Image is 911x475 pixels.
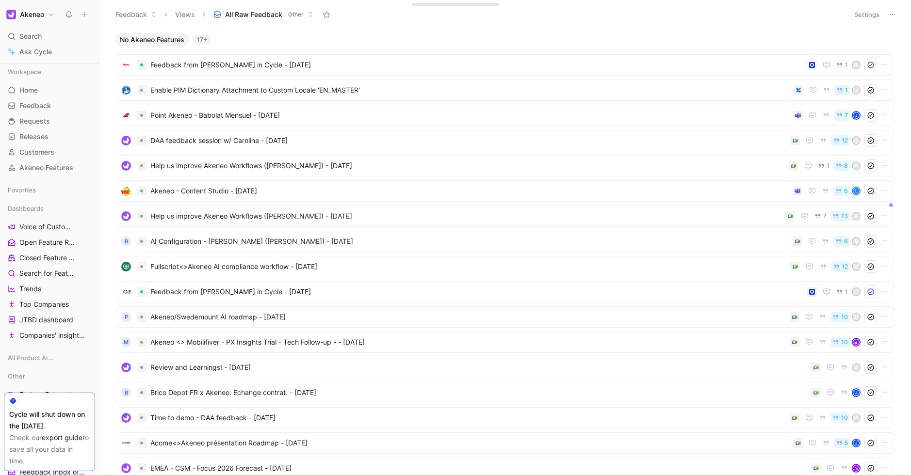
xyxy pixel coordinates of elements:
img: logo [121,463,131,473]
a: logoFeedback from [PERSON_NAME] in Cycle - [DATE]1A [116,54,894,76]
img: logo [121,111,131,120]
a: logoHelp us improve Akeneo Workflows ([PERSON_NAME]) - [DATE]18A [116,155,894,176]
span: 8 [844,163,848,169]
div: J [853,288,860,295]
span: Search for Feature Requests [19,269,78,278]
span: Voice of Customers [19,222,73,232]
span: EMEA - CSM - Focus 2026 Forecast - [DATE] [150,462,807,474]
span: 10 [841,415,848,421]
button: Views [171,7,199,22]
a: export guide [42,433,82,442]
span: Companies' insights (Test [PERSON_NAME]) [19,331,86,340]
span: No Akeneo Features [120,35,184,45]
a: logoFeedback from [PERSON_NAME] in Cycle - [DATE]1J [116,281,894,302]
span: Top Companies [19,300,69,309]
img: logo [121,211,131,221]
button: No Akeneo Features [115,33,189,47]
div: S [853,414,860,421]
span: Open Feature Requests [19,237,75,247]
span: AI Configuration - [PERSON_NAME] ([PERSON_NAME]) - [DATE] [150,236,789,247]
a: BAI Configuration - [PERSON_NAME] ([PERSON_NAME]) - [DATE]8M [116,231,894,252]
span: Help us improve Akeneo Workflows ([PERSON_NAME]) - [DATE] [150,210,781,222]
div: Cycle will shut down on the [DATE]. [9,409,90,432]
button: AkeneoAkeneo [4,8,57,21]
a: logoHelp us improve Akeneo Workflows ([PERSON_NAME]) - [DATE]713A [116,206,894,227]
div: M [853,238,860,245]
img: logo [121,60,131,70]
a: logoReview and Learnings! - [DATE]H [116,357,894,378]
div: A [853,62,860,68]
button: 1 [816,160,831,171]
div: J [853,389,860,396]
span: Workspace [8,67,41,77]
span: All Raw Feedback [225,10,282,19]
div: All Product Areas [4,350,95,368]
span: JTBD dashboard [19,315,73,325]
img: logo [121,161,131,171]
div: P [121,312,131,322]
img: logo [121,413,131,423]
button: 1 [834,60,850,70]
button: 1 [834,85,850,95]
div: L [853,188,860,194]
a: Home [4,83,95,97]
button: 12 [831,135,850,146]
div: H [853,364,860,371]
a: logoPoint Akeneo - Babolat Mensuel - [DATE]7J [116,105,894,126]
span: Akeneo/Swedemount AI roadmap - [DATE] [150,311,786,323]
button: 6 [833,186,850,196]
div: B [121,388,131,397]
div: S [853,137,860,144]
div: Dashboards [4,201,95,216]
img: logo [121,136,131,145]
div: A [853,213,860,220]
div: Check our to save all your data in time. [9,432,90,467]
a: Search for Feature Requests [4,266,95,281]
a: Open Feature Requests [4,235,95,250]
button: All Raw FeedbackOther [209,7,318,22]
button: Feedback [111,7,161,22]
a: Trends [4,282,95,296]
a: logoTime to demo - DAA feedback - [DATE]10S [116,407,894,428]
div: J [853,440,860,446]
a: BBrico Depot FR x Akeneo: Echange contrat. - [DATE]J [116,382,894,403]
a: logoAcome<>Akeneo présentation Roadmap - [DATE]5J [116,432,894,454]
span: All Product Areas [8,353,56,363]
a: Feedback [4,98,95,113]
span: Akeneo - Content Studio - [DATE] [150,185,789,197]
span: Akeneo <> Mobilifiver - PX Insights Trial - Tech Follow-up - - [DATE] [150,336,786,348]
div: H [853,314,860,320]
a: Top Companies [4,297,95,312]
span: Feature Requests [19,390,75,399]
span: 10 [841,314,848,320]
span: 8 [844,238,848,244]
span: Favorites [8,185,36,195]
span: Requests [19,116,50,126]
span: 7 [845,112,848,118]
div: DashboardsVoice of CustomersOpen Feature RequestsClosed Feature RequestsSearch for Feature Reques... [4,201,95,343]
button: 12 [831,261,850,272]
button: 7 [834,110,850,121]
span: Enable PIM Dictionary Attachment to Custom Locale 'EN_MASTER' [150,84,790,96]
span: Other [8,371,25,381]
button: 8 [833,160,850,171]
span: Feedback from [PERSON_NAME] in Cycle - [DATE] [150,286,803,298]
div: Other [4,369,95,383]
span: Home [19,85,38,95]
a: PAkeneo/Swedemount AI roadmap - [DATE]10H [116,306,894,328]
img: logo [121,85,131,95]
img: logo [121,186,131,196]
button: 5 [834,438,850,448]
a: Customers [4,145,95,159]
button: 1 [834,286,850,297]
img: logo [121,262,131,271]
span: Releases [19,132,49,142]
a: Ask Cycle [4,45,95,59]
span: Fullscript<>Akeneo AI compliance workflow - [DATE] [150,261,786,272]
a: Requests [4,114,95,128]
div: Workspace [4,64,95,79]
span: 13 [841,213,848,219]
span: 12 [842,138,848,143]
span: 12 [842,264,848,269]
span: Feedback from [PERSON_NAME] in Cycle - [DATE] [150,59,803,71]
